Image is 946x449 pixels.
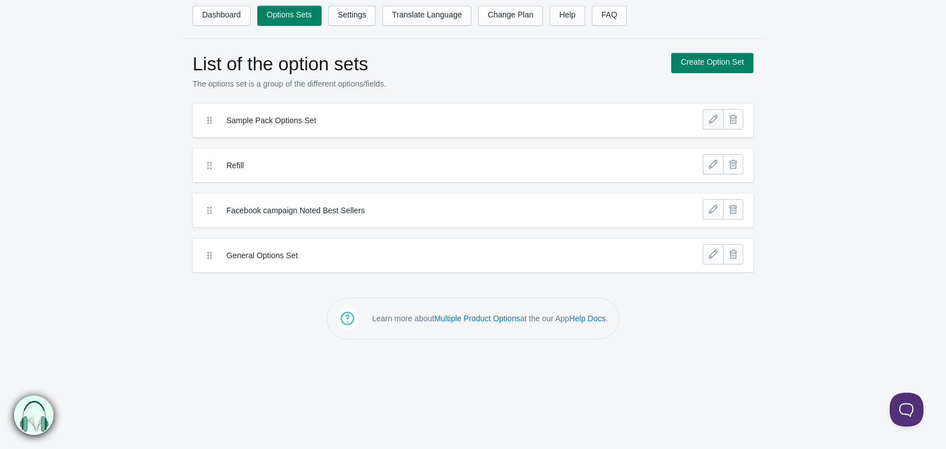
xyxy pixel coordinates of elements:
[226,115,637,126] label: Sample Pack Options Set
[890,393,923,426] iframe: Toggle Customer Support
[226,205,637,216] label: Facebook campaign Noted Best Sellers
[14,396,53,435] img: bxm.png
[226,250,637,261] label: General Options Set
[193,78,660,89] p: The options set is a group of the different options/fields.
[372,313,608,324] p: Learn more about at the our App .
[550,6,585,26] a: Help
[592,6,627,26] a: FAQ
[382,6,471,26] a: Translate Language
[226,160,637,171] label: Refill
[257,6,322,26] a: Options Sets
[569,314,606,323] a: Help Docs
[478,6,543,26] a: Change Plan
[328,6,376,26] a: Settings
[193,53,660,75] h1: List of the option sets
[671,53,753,73] a: Create Option Set
[434,314,520,323] a: Multiple Product Options
[193,6,251,26] a: Dashboard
